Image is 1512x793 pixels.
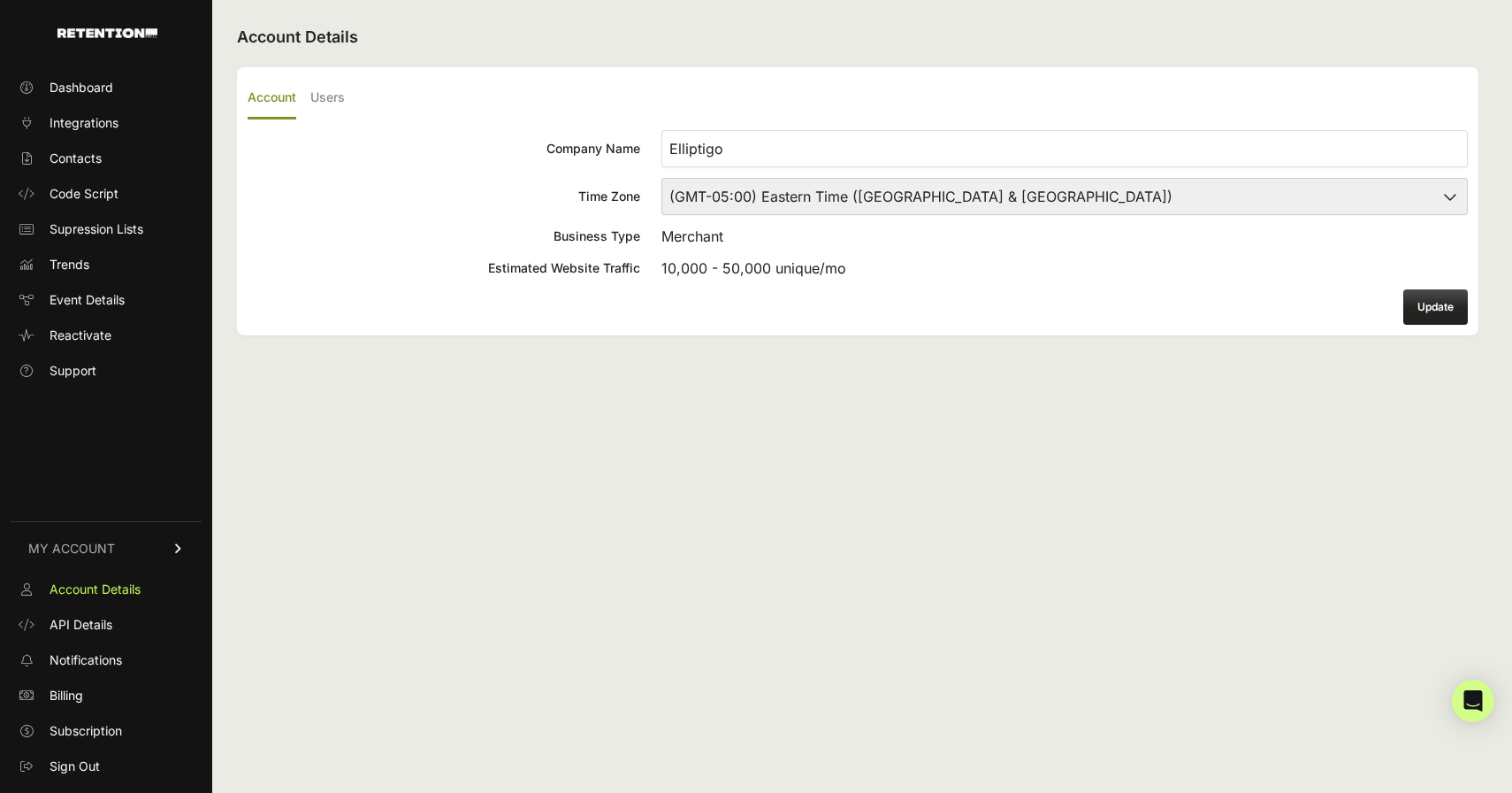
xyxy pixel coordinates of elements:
[50,651,122,669] span: Notifications
[50,581,141,598] span: Account Details
[248,259,640,277] div: Estimated Website Traffic
[11,109,202,137] a: Integrations
[248,188,640,205] div: Time Zone
[11,180,202,208] a: Code Script
[28,540,115,558] span: MY ACCOUNT
[50,291,125,309] span: Event Details
[50,722,122,740] span: Subscription
[50,185,118,203] span: Code Script
[57,28,157,38] img: Retention.com
[11,215,202,243] a: Supression Lists
[11,717,202,745] a: Subscription
[11,521,202,575] a: MY ACCOUNT
[11,73,202,102] a: Dashboard
[11,144,202,173] a: Contacts
[50,150,102,167] span: Contacts
[50,616,112,634] span: API Details
[50,114,118,132] span: Integrations
[11,250,202,279] a: Trends
[11,357,202,385] a: Support
[248,140,640,158] div: Company Name
[50,758,100,775] span: Sign Out
[11,575,202,604] a: Account Details
[11,681,202,710] a: Billing
[11,646,202,674] a: Notifications
[11,611,202,639] a: API Details
[11,752,202,781] a: Sign Out
[50,256,89,273] span: Trends
[661,226,1468,247] div: Merchant
[661,130,1468,167] input: Company Name
[661,258,1468,279] div: 10,000 - 50,000 unique/mo
[248,227,640,245] div: Business Type
[50,362,96,380] span: Support
[11,321,202,350] a: Reactivate
[50,327,111,344] span: Reactivate
[11,286,202,314] a: Event Details
[50,687,83,704] span: Billing
[248,78,296,119] label: Account
[50,220,143,238] span: Supression Lists
[237,25,1478,50] h2: Account Details
[1403,289,1468,325] button: Update
[1452,680,1494,722] div: Open Intercom Messenger
[661,178,1468,215] select: Time Zone
[50,79,113,96] span: Dashboard
[310,78,345,119] label: Users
